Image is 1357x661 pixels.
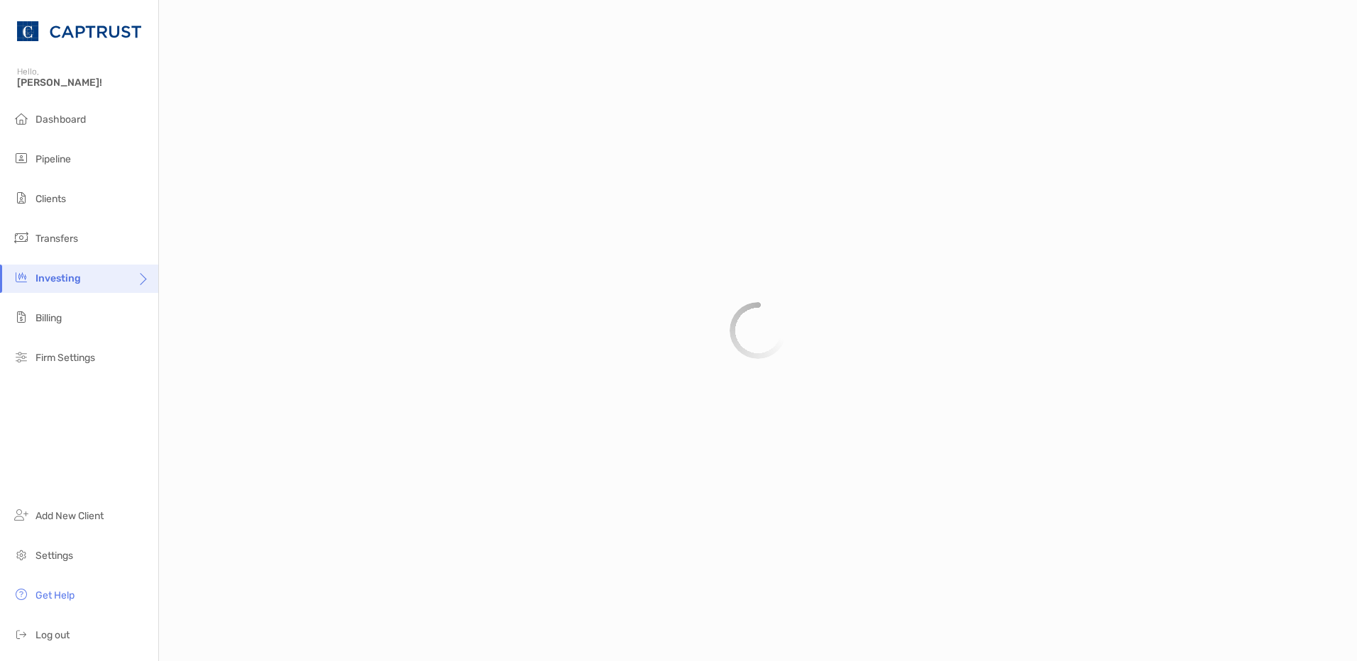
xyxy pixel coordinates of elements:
img: firm-settings icon [13,348,30,365]
span: Log out [35,629,70,641]
img: billing icon [13,309,30,326]
span: Investing [35,272,81,284]
span: Billing [35,312,62,324]
span: Dashboard [35,113,86,126]
img: CAPTRUST Logo [17,6,141,57]
img: investing icon [13,269,30,286]
span: Get Help [35,589,75,601]
span: [PERSON_NAME]! [17,77,150,89]
img: clients icon [13,189,30,206]
span: Clients [35,193,66,205]
img: dashboard icon [13,110,30,127]
img: pipeline icon [13,150,30,167]
img: add_new_client icon [13,506,30,523]
img: transfers icon [13,229,30,246]
img: logout icon [13,626,30,643]
img: get-help icon [13,586,30,603]
img: settings icon [13,546,30,563]
span: Transfers [35,233,78,245]
span: Settings [35,550,73,562]
span: Firm Settings [35,352,95,364]
span: Pipeline [35,153,71,165]
span: Add New Client [35,510,104,522]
